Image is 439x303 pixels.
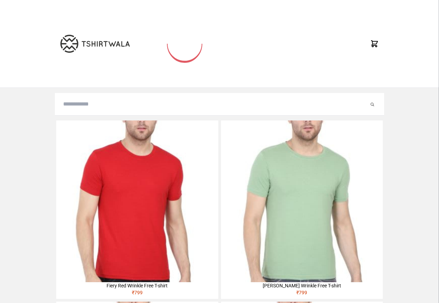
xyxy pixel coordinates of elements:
img: 4M6A2211-320x320.jpg [221,120,383,282]
div: ₹ 799 [221,289,383,299]
img: 4M6A2225-320x320.jpg [56,120,218,282]
img: TW-LOGO-400-104.png [60,35,130,53]
div: Fiery Red Wrinkle Free T-shirt [56,282,218,289]
a: Fiery Red Wrinkle Free T-shirt₹799 [56,120,218,299]
div: [PERSON_NAME] Wrinkle Free T-shirt [221,282,383,289]
button: Submit your search query. [369,100,376,108]
a: [PERSON_NAME] Wrinkle Free T-shirt₹799 [221,120,383,299]
div: ₹ 799 [56,289,218,299]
